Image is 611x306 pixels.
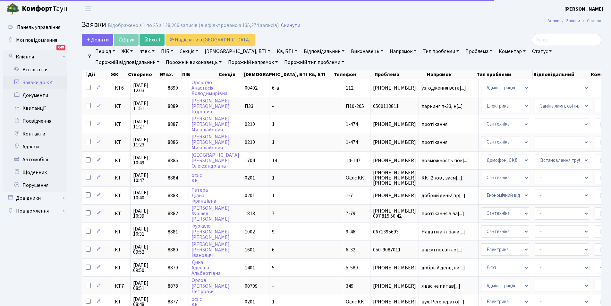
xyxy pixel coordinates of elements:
span: 0210 [245,139,255,146]
a: Щоденник [3,166,67,179]
th: Тип проблеми [476,70,533,79]
span: Панель управління [17,24,60,31]
a: Адреси [3,140,67,153]
th: Створено [127,70,159,79]
span: [DATE] 09:52 [133,244,162,255]
span: [DATE] 11:23 [133,137,162,147]
span: 0201 [245,192,255,199]
span: протікання [421,122,476,127]
a: [PERSON_NAME][PERSON_NAME]Іванович [191,241,230,259]
a: Відповідальний [301,46,347,57]
span: - [272,283,274,290]
span: [PHONE_NUMBER] [PHONE_NUMBER] [PHONE_NUMBER] [373,170,416,186]
span: 8887 [168,121,178,128]
span: 14 [272,157,277,164]
a: Довідники [3,192,67,205]
span: 5 [272,264,275,271]
span: [DATE] 08:51 [133,281,162,291]
span: 8879 [168,264,178,271]
span: - [272,103,274,110]
div: 648 [56,45,65,50]
div: Відображено з 1 по 25 з 128,266 записів (відфільтровано з 135,274 записів). [108,22,280,29]
span: 050-9087011 [373,247,416,252]
span: 1704 [245,157,255,164]
th: Дії [82,70,110,79]
span: 8890 [168,84,178,92]
a: Всі клієнти [3,63,67,76]
span: 0671395693 [373,229,416,234]
b: Комфорт [22,4,53,14]
th: Відповідальний [533,70,590,79]
a: Мої повідомлення648 [3,34,67,47]
span: П33 [245,103,253,110]
a: Квитанції [3,102,67,115]
span: 1-7 [346,192,353,199]
span: Заявки [82,19,106,30]
span: 8883 [168,192,178,199]
span: Офіс КК [346,174,364,181]
span: [PHONE_NUMBER] [373,158,416,163]
a: Панель управління [3,21,67,34]
span: [DATE] 12:03 [133,83,162,93]
span: добрый день, ли[...] [421,264,466,271]
a: Орлов[PERSON_NAME]Петрович [191,277,230,295]
a: [PERSON_NAME] [564,5,603,13]
span: [DATE] 10:49 [133,155,162,165]
button: Переключити навігацію [80,4,96,14]
span: 1401 [245,264,255,271]
span: протікання [421,140,476,145]
span: возможность пок[...] [421,157,469,164]
span: П10-205 [346,103,364,110]
th: ПІБ [182,70,218,79]
a: Автомобілі [3,153,67,166]
span: 8878 [168,283,178,290]
span: Таун [22,4,67,14]
span: 1813 [245,210,255,217]
span: 8885 [168,157,178,164]
a: ДикаАделінаАльбертівна [191,259,221,277]
span: КТ [115,299,128,304]
span: [PHONE_NUMBER] [373,284,416,289]
span: КК- 2пов , засм[...] [421,174,462,181]
span: 1002 [245,228,255,235]
span: 0500118811 [373,104,416,109]
span: 8882 [168,210,178,217]
a: [PERSON_NAME]Хуршед[PERSON_NAME] [191,205,230,223]
span: Додати [86,36,109,43]
span: 00709 [245,283,258,290]
a: Коментар [496,46,528,57]
span: КТ [115,140,128,145]
a: Посвідчення [3,115,67,127]
span: 9-46 [346,228,355,235]
a: Порожній напрямок [225,57,280,68]
span: 112 [346,84,353,92]
a: Заявки [566,17,580,24]
span: КТ [115,265,128,270]
span: 1 [272,139,275,146]
span: КТ [115,229,128,234]
span: [PHONE_NUMBER] [373,85,416,91]
span: 6 [272,246,275,253]
span: 6-а [272,84,279,92]
a: Тип проблеми [420,46,462,57]
span: [PHONE_NUMBER] [373,140,416,145]
span: [DATE] 10:39 [133,208,162,219]
span: 1 [272,298,275,305]
span: [DATE] 09:50 [133,263,162,273]
span: 9 [272,228,275,235]
span: КТ [115,175,128,180]
a: [GEOGRAPHIC_DATA][PERSON_NAME]Олександрівна [191,152,239,170]
span: 00402 [245,84,258,92]
a: Повідомлення [3,205,67,217]
span: [DATE] 11:51 [133,101,162,111]
span: КТ [115,211,128,216]
a: Скинути [281,22,300,29]
span: 0201 [245,298,255,305]
span: [PHONE_NUMBER] [373,265,416,270]
th: Секція [218,70,243,79]
span: 8884 [168,174,178,181]
span: КТ [115,247,128,252]
a: Секція [177,46,201,57]
img: logo.png [6,3,19,15]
